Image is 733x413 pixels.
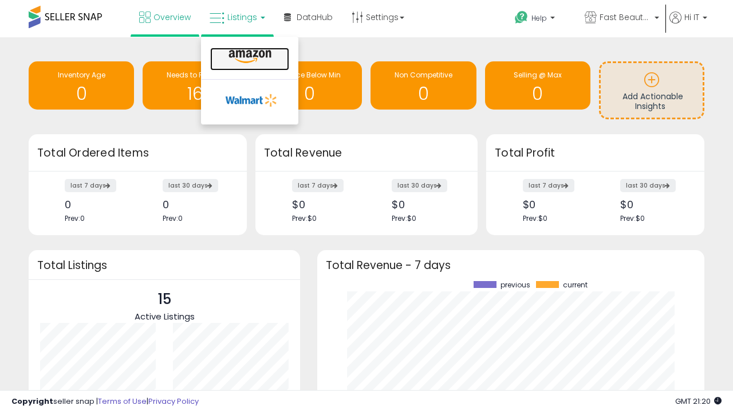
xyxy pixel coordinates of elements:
span: Prev: $0 [292,213,317,223]
span: Needs to Reprice [167,70,224,80]
a: Inventory Age 0 [29,61,134,110]
div: $0 [620,198,684,211]
span: Prev: $0 [620,213,645,223]
strong: Copyright [11,396,53,407]
a: Non Competitive 0 [371,61,476,110]
div: seller snap | | [11,396,199,407]
label: last 7 days [65,179,116,192]
span: Fast Beauty ([GEOGRAPHIC_DATA]) [600,11,651,23]
p: 15 [135,289,195,310]
span: Prev: $0 [392,213,416,223]
h1: 0 [34,84,128,103]
span: previous [501,281,530,289]
div: $0 [523,198,587,211]
span: Add Actionable Insights [622,91,683,112]
label: last 30 days [392,179,447,192]
h3: Total Listings [37,261,291,270]
span: Prev: $0 [523,213,547,223]
span: Hi IT [684,11,699,23]
span: Selling @ Max [514,70,562,80]
label: last 30 days [163,179,218,192]
i: Get Help [514,10,529,25]
h3: Total Ordered Items [37,145,238,161]
a: Terms of Use [98,396,147,407]
a: Selling @ Max 0 [485,61,590,110]
label: last 30 days [620,179,676,192]
a: Add Actionable Insights [601,63,703,118]
span: Overview [153,11,191,23]
h3: Total Revenue - 7 days [326,261,696,270]
a: BB Price Below Min 0 [257,61,362,110]
h1: 0 [262,84,356,103]
span: Prev: 0 [65,213,85,223]
span: Listings [227,11,257,23]
span: Help [531,13,547,23]
div: 0 [65,198,129,211]
span: Active Listings [135,310,195,322]
h1: 0 [491,84,585,103]
div: $0 [392,198,458,211]
a: Privacy Policy [148,396,199,407]
h3: Total Profit [495,145,696,161]
span: Prev: 0 [163,213,183,223]
a: Needs to Reprice 16 [143,61,248,110]
span: Non Competitive [395,70,452,80]
a: Help [506,2,574,37]
span: DataHub [297,11,333,23]
span: Inventory Age [58,70,105,80]
a: Hi IT [669,11,707,37]
span: current [563,281,588,289]
h1: 16 [148,84,242,103]
label: last 7 days [523,179,574,192]
h3: Total Revenue [264,145,469,161]
h1: 0 [376,84,470,103]
div: 0 [163,198,227,211]
div: $0 [292,198,358,211]
span: 2025-09-6 21:20 GMT [675,396,722,407]
label: last 7 days [292,179,344,192]
span: BB Price Below Min [278,70,341,80]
